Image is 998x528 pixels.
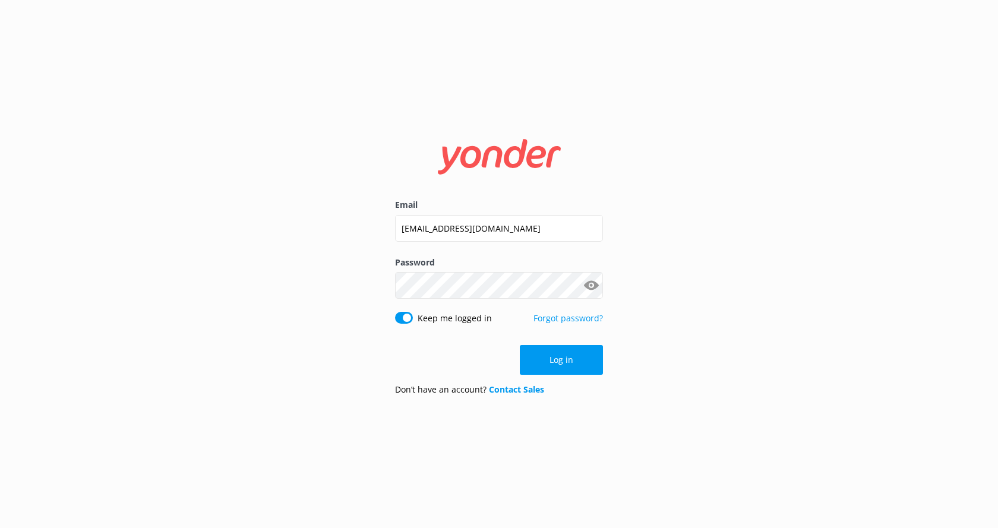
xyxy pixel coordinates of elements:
[579,274,603,298] button: Show password
[418,312,492,325] label: Keep me logged in
[395,215,603,242] input: user@emailaddress.com
[395,198,603,211] label: Email
[395,256,603,269] label: Password
[533,312,603,324] a: Forgot password?
[520,345,603,375] button: Log in
[489,384,544,395] a: Contact Sales
[395,383,544,396] p: Don’t have an account?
